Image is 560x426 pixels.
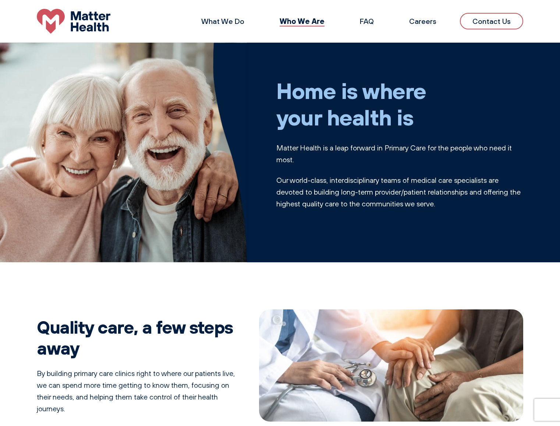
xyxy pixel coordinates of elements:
[37,316,235,359] h2: Quality care, a few steps away
[276,174,523,210] p: Our world-class, interdisciplinary teams of medical care specialists are devoted to building long...
[460,13,523,29] a: Contact Us
[409,17,436,26] a: Careers
[276,77,523,130] h1: Home is where your health is
[280,16,325,26] a: Who We Are
[276,142,523,166] p: Matter Health is a leap forward in Primary Care for the people who need it most.
[201,17,244,26] a: What We Do
[37,368,235,415] p: By building primary care clinics right to where our patients live, we can spend more time getting...
[360,17,374,26] a: FAQ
